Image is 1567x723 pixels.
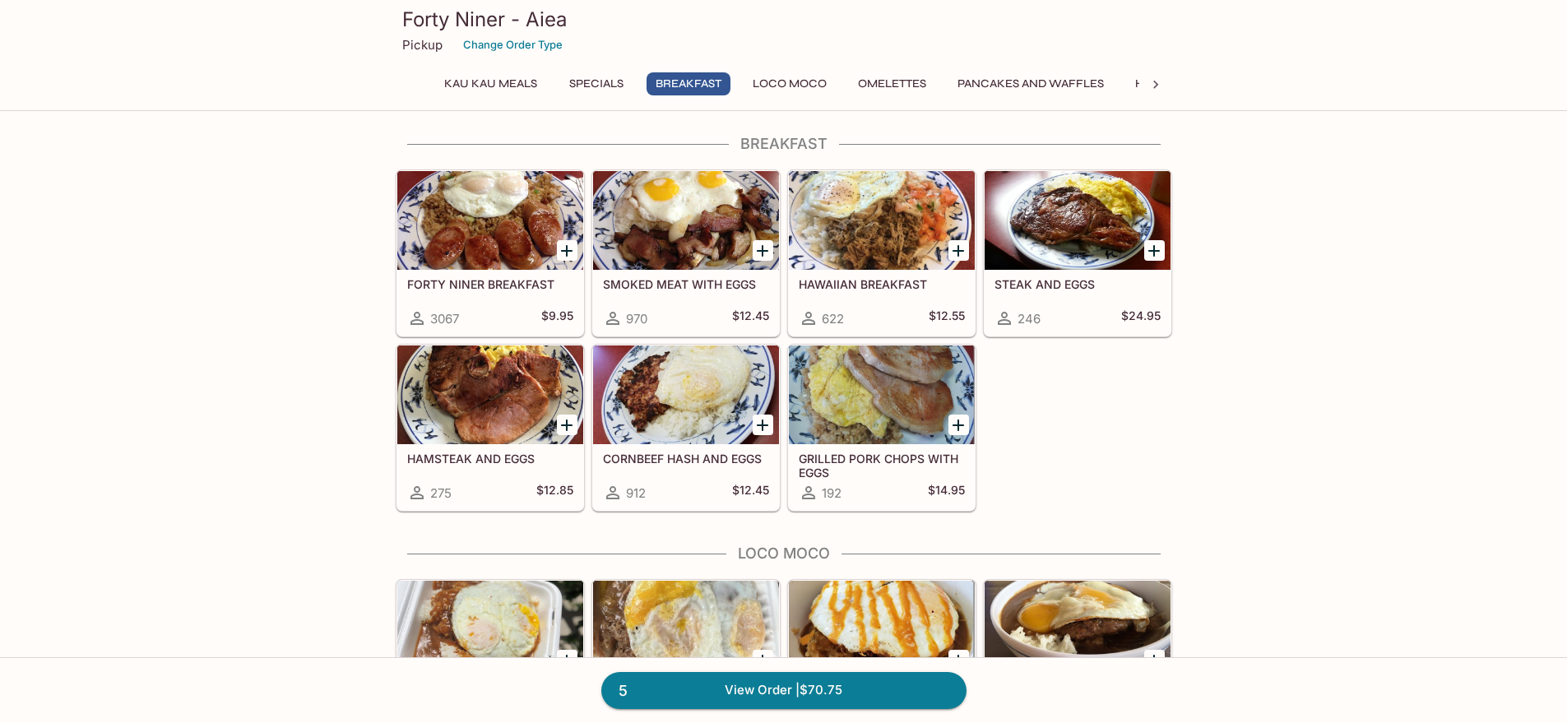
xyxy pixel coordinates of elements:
[788,345,976,511] a: GRILLED PORK CHOPS WITH EGGS192$14.95
[753,650,773,670] button: Add MOLOKAI PORK ROAST
[799,452,965,479] h5: GRILLED PORK CHOPS WITH EGGS
[789,581,975,679] div: DIRTY HASH LOCO MOCO
[402,37,443,53] p: Pickup
[1121,308,1161,328] h5: $24.95
[396,170,584,336] a: FORTY NINER BREAKFAST3067$9.95
[396,135,1172,153] h4: Breakfast
[985,581,1171,679] div: FORTY NINER LOCO MOCO
[849,72,935,95] button: Omelettes
[396,345,584,511] a: HAMSTEAK AND EGGS275$12.85
[948,650,969,670] button: Add DIRTY HASH LOCO MOCO
[822,311,844,327] span: 622
[744,72,836,95] button: Loco Moco
[626,311,647,327] span: 970
[799,277,965,291] h5: HAWAIIAN BREAKFAST
[557,240,577,261] button: Add FORTY NINER BREAKFAST
[609,679,637,702] span: 5
[456,32,570,58] button: Change Order Type
[732,483,769,503] h5: $12.45
[948,415,969,435] button: Add GRILLED PORK CHOPS WITH EGGS
[732,308,769,328] h5: $12.45
[397,345,583,444] div: HAMSTEAK AND EGGS
[559,72,633,95] button: Specials
[593,581,779,679] div: MOLOKAI PORK ROAST
[788,170,976,336] a: HAWAIIAN BREAKFAST622$12.55
[397,581,583,679] div: DA ORIGINAL
[592,170,780,336] a: SMOKED MEAT WITH EGGS970$12.45
[1126,72,1329,95] button: Hawaiian Style French Toast
[985,171,1171,270] div: STEAK AND EGGS
[396,545,1172,563] h4: Loco Moco
[929,308,965,328] h5: $12.55
[435,72,546,95] button: Kau Kau Meals
[1144,240,1165,261] button: Add STEAK AND EGGS
[407,452,573,466] h5: HAMSTEAK AND EGGS
[402,7,1166,32] h3: Forty Niner - Aiea
[592,345,780,511] a: CORNBEEF HASH AND EGGS912$12.45
[789,345,975,444] div: GRILLED PORK CHOPS WITH EGGS
[601,672,967,708] a: 5View Order |$70.75
[397,171,583,270] div: FORTY NINER BREAKFAST
[557,650,577,670] button: Add DA ORIGINAL
[789,171,975,270] div: HAWAIIAN BREAKFAST
[430,311,459,327] span: 3067
[593,171,779,270] div: SMOKED MEAT WITH EGGS
[407,277,573,291] h5: FORTY NINER BREAKFAST
[1018,311,1041,327] span: 246
[753,240,773,261] button: Add SMOKED MEAT WITH EGGS
[541,308,573,328] h5: $9.95
[753,415,773,435] button: Add CORNBEEF HASH AND EGGS
[603,452,769,466] h5: CORNBEEF HASH AND EGGS
[536,483,573,503] h5: $12.85
[948,240,969,261] button: Add HAWAIIAN BREAKFAST
[1144,650,1165,670] button: Add FORTY NINER LOCO MOCO
[948,72,1113,95] button: Pancakes and Waffles
[603,277,769,291] h5: SMOKED MEAT WITH EGGS
[928,483,965,503] h5: $14.95
[994,277,1161,291] h5: STEAK AND EGGS
[626,485,646,501] span: 912
[984,170,1171,336] a: STEAK AND EGGS246$24.95
[647,72,730,95] button: Breakfast
[430,485,452,501] span: 275
[557,415,577,435] button: Add HAMSTEAK AND EGGS
[822,485,841,501] span: 192
[593,345,779,444] div: CORNBEEF HASH AND EGGS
